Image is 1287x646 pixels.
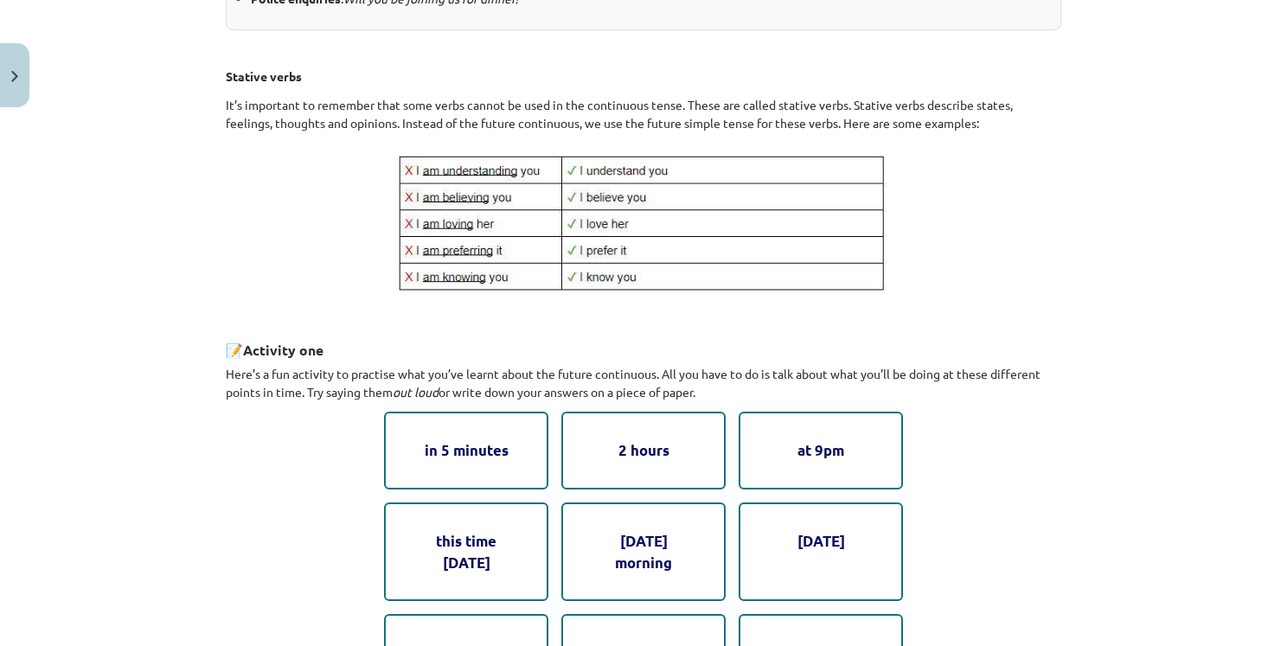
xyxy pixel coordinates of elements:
div: [DATE] [739,502,903,601]
p: Here’s a fun activity to practise what you’ve learnt about the future continuous. All you have to... [226,365,1061,401]
img: icon-close-lesson-0947bae3869378f0d4975bcd49f059093ad1ed9edebbc8119c70593378902aed.svg [11,71,18,82]
div: at 9pm [739,412,903,489]
strong: Stative verbs [226,68,302,84]
div: 2 hours [561,412,726,489]
i: out loud [393,384,439,400]
h3: 📝 [226,329,1061,361]
div: [DATE] morning [561,502,726,601]
div: in 5 minutes [384,412,548,489]
strong: Activity one [243,341,323,359]
div: this time [DATE] [384,502,548,601]
p: It’s important to remember that some verbs cannot be used in the continuous tense. These are call... [226,96,1061,132]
